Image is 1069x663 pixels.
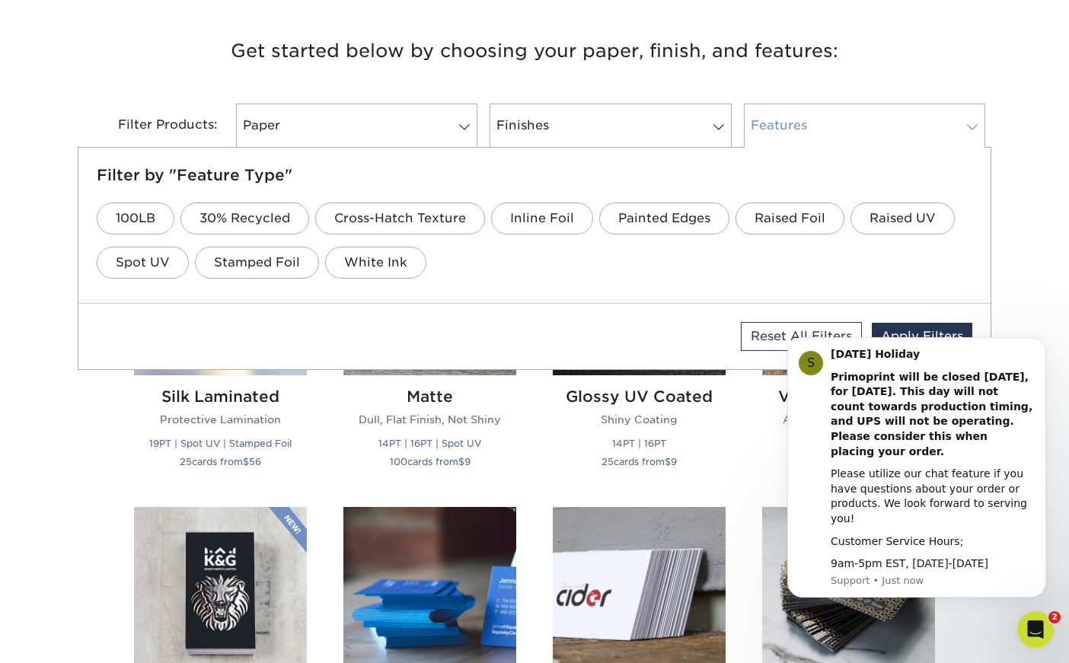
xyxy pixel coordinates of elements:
[236,104,477,148] a: Paper
[599,202,729,234] a: Painted Edges
[602,456,677,467] small: cards from
[149,438,292,449] small: 19PT | Spot UV | Stamped Foil
[762,387,935,406] h2: Velvet Laminated
[872,323,972,350] a: Apply Filters
[180,202,309,234] a: 30% Recycled
[378,438,481,449] small: 14PT | 16PT | Spot UV
[315,202,485,234] a: Cross-Hatch Texture
[89,17,980,85] h3: Get started below by choosing your paper, finish, and features:
[97,166,972,184] h5: Filter by "Feature Type"
[741,322,862,351] a: Reset All Filters
[490,104,731,148] a: Finishes
[97,202,174,234] a: 100LB
[243,456,249,467] span: $
[325,247,426,279] a: White Ink
[249,456,261,467] span: 56
[736,202,844,234] a: Raised Foil
[464,456,471,467] span: 9
[1017,611,1054,648] iframe: Intercom live chat
[97,247,189,279] a: Spot UV
[180,456,261,467] small: cards from
[180,456,192,467] span: 25
[612,438,666,449] small: 14PT | 16PT
[4,617,129,658] iframe: Google Customer Reviews
[343,387,516,406] h2: Matte
[762,412,935,427] p: A Soft Touch Lamination
[553,412,726,427] p: Shiny Coating
[134,412,307,427] p: Protective Lamination
[458,456,464,467] span: $
[195,247,319,279] a: Stamped Foil
[553,387,726,406] h2: Glossy UV Coated
[1048,611,1061,623] span: 2
[744,104,985,148] a: Features
[134,387,307,406] h2: Silk Laminated
[343,412,516,427] p: Dull, Flat Finish, Not Shiny
[491,202,593,234] a: Inline Foil
[390,456,471,467] small: cards from
[665,456,671,467] span: $
[764,330,1069,622] iframe: Intercom notifications message
[671,456,677,467] span: 9
[390,456,407,467] span: 100
[602,456,614,467] span: 25
[78,104,230,148] div: Filter Products:
[269,507,307,553] img: New Product
[850,202,955,234] a: Raised UV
